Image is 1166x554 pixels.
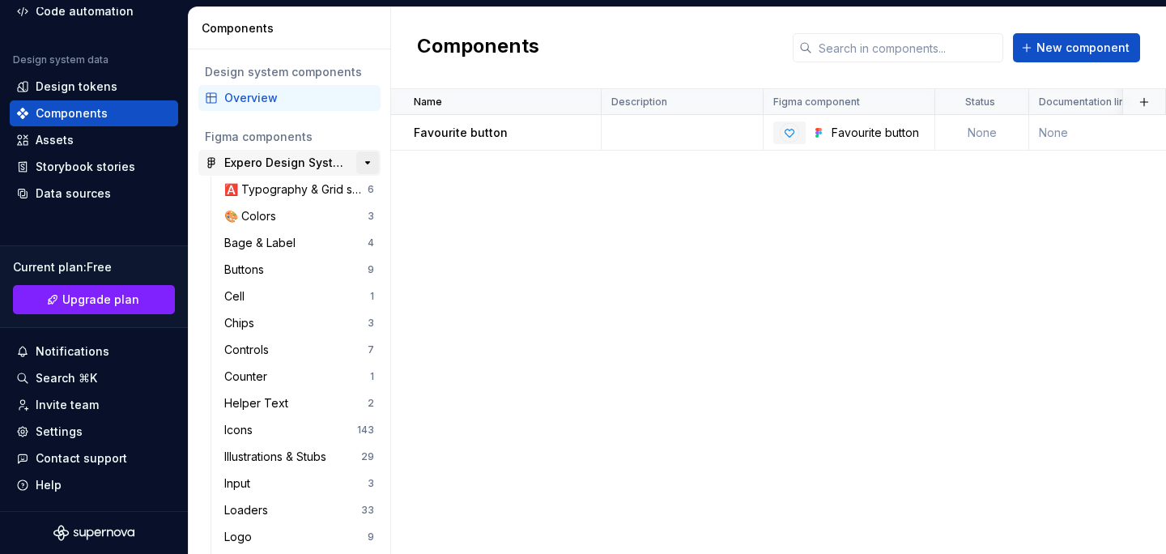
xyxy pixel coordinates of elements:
div: Expero Design System [224,155,345,171]
a: Components [10,100,178,126]
a: Counter1 [218,364,381,390]
div: Current plan : Free [13,259,175,275]
div: 3 [368,477,374,490]
a: Design tokens [10,74,178,100]
button: New component [1013,33,1140,62]
a: Overview [198,85,381,111]
div: 🅰️ Typography & Grid system [224,181,368,198]
div: Notifications [36,343,109,360]
div: 33 [361,504,374,517]
div: Chips [224,315,261,331]
div: Components [202,20,384,36]
a: Input3 [218,471,381,496]
div: Input [224,475,257,492]
div: Counter [224,369,274,385]
div: Figma components [205,129,374,145]
div: Overview [224,90,374,106]
a: Icons143 [218,417,381,443]
button: Notifications [10,339,178,364]
td: None [935,115,1029,151]
div: Design system components [205,64,374,80]
a: Invite team [10,392,178,418]
div: Assets [36,132,74,148]
div: 1 [370,370,374,383]
div: Design system data [13,53,109,66]
div: 29 [361,450,374,463]
p: Favourite button [414,125,508,141]
div: Components [36,105,108,121]
div: Cell [224,288,251,305]
div: 2 [368,397,374,410]
div: Icons [224,422,259,438]
p: Name [414,96,442,109]
a: Storybook stories [10,154,178,180]
a: Assets [10,127,178,153]
a: Data sources [10,181,178,207]
button: Help [10,472,178,498]
span: Upgrade plan [62,292,139,308]
p: Documentation link [1039,96,1130,109]
a: Logo9 [218,524,381,550]
p: Status [965,96,995,109]
svg: Supernova Logo [53,525,134,541]
div: 9 [368,531,374,543]
h2: Components [417,33,539,62]
div: Design tokens [36,79,117,95]
a: Controls7 [218,337,381,363]
a: Illustrations & Stubs29 [218,444,381,470]
div: 9 [368,263,374,276]
a: Helper Text2 [218,390,381,416]
a: Settings [10,419,178,445]
div: Contact support [36,450,127,467]
div: Help [36,477,62,493]
a: Bage & Label4 [218,230,381,256]
button: Upgrade plan [13,285,175,314]
div: 7 [368,343,374,356]
div: 6 [368,183,374,196]
div: Code automation [36,3,134,19]
div: 🎨 Colors [224,208,283,224]
div: Settings [36,424,83,440]
a: 🎨 Colors3 [218,203,381,229]
div: Storybook stories [36,159,135,175]
div: Favourite button [832,125,925,141]
a: Expero Design System [198,150,381,176]
p: Figma component [773,96,860,109]
button: Search ⌘K [10,365,178,391]
div: Illustrations & Stubs [224,449,333,465]
div: Controls [224,342,275,358]
a: 🅰️ Typography & Grid system6 [218,177,381,202]
p: Description [611,96,667,109]
div: Loaders [224,502,274,518]
div: Buttons [224,262,270,278]
div: Search ⌘K [36,370,97,386]
div: Invite team [36,397,99,413]
div: 3 [368,317,374,330]
div: Helper Text [224,395,295,411]
input: Search in components... [812,33,1003,62]
div: Data sources [36,185,111,202]
div: 3 [368,210,374,223]
div: Logo [224,529,258,545]
a: Buttons9 [218,257,381,283]
a: Cell1 [218,283,381,309]
div: 143 [357,424,374,437]
div: 1 [370,290,374,303]
img: Favourite button [780,123,799,143]
div: 4 [368,237,374,249]
div: Bage & Label [224,235,302,251]
span: New component [1036,40,1130,56]
a: Loaders33 [218,497,381,523]
a: Chips3 [218,310,381,336]
button: Contact support [10,445,178,471]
